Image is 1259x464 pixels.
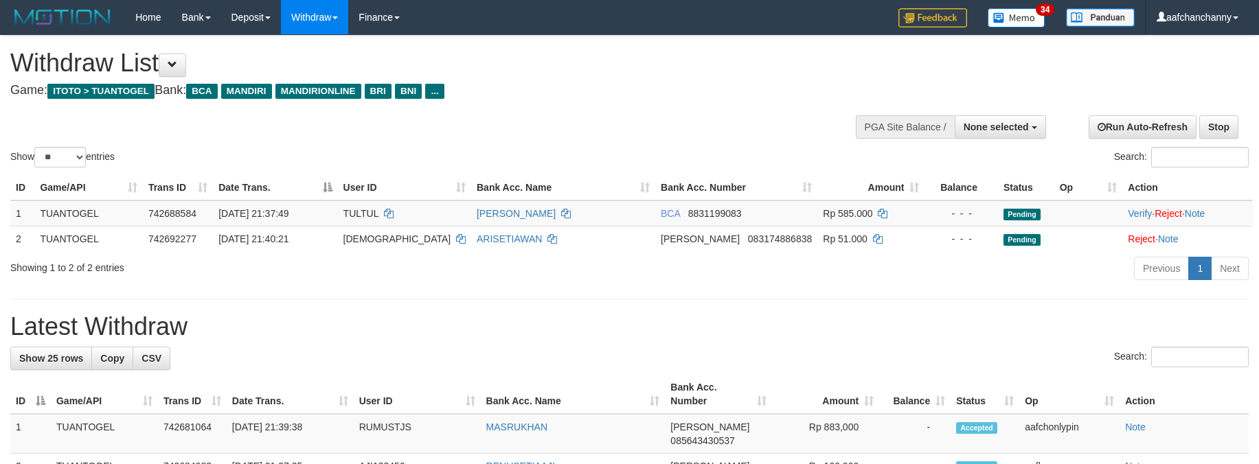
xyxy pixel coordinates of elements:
span: TULTUL [343,208,378,219]
td: Rp 883,000 [772,414,879,454]
h4: Game: Bank: [10,84,826,97]
th: User ID: activate to sort column ascending [338,175,471,200]
a: Previous [1134,257,1189,280]
label: Search: [1114,147,1249,167]
th: Op: activate to sort column ascending [1054,175,1123,200]
a: 1 [1188,257,1212,280]
td: · · [1122,200,1253,227]
th: Amount: activate to sort column ascending [772,375,879,414]
a: Note [1125,421,1146,432]
th: Action [1122,175,1253,200]
span: Copy 083174886838 to clipboard [748,233,812,244]
th: Game/API: activate to sort column ascending [34,175,142,200]
span: BCA [186,84,217,99]
th: Action [1120,375,1249,414]
span: [DATE] 21:37:49 [218,208,288,219]
div: Showing 1 to 2 of 2 entries [10,255,514,275]
span: ITOTO > TUANTOGEL [47,84,155,99]
th: Bank Acc. Name: activate to sort column ascending [471,175,655,200]
th: Date Trans.: activate to sort column ascending [227,375,354,414]
span: Rp 585.000 [823,208,872,219]
td: · [1122,226,1253,251]
td: 742681064 [158,414,227,454]
th: Bank Acc. Number: activate to sort column ascending [655,175,817,200]
label: Search: [1114,347,1249,367]
th: Balance: activate to sort column ascending [879,375,951,414]
th: ID [10,175,34,200]
span: ... [425,84,444,99]
span: Accepted [956,422,997,434]
td: TUANTOGEL [34,226,142,251]
a: Verify [1128,208,1152,219]
a: Reject [1128,233,1155,244]
th: Game/API: activate to sort column ascending [51,375,158,414]
a: MASRUKHAN [486,421,547,432]
th: Status [998,175,1054,200]
div: PGA Site Balance / [856,115,955,139]
th: Balance [925,175,997,200]
input: Search: [1151,347,1249,367]
span: Pending [1003,209,1041,220]
span: MANDIRI [221,84,272,99]
a: Note [1185,208,1205,219]
input: Search: [1151,147,1249,167]
a: Run Auto-Refresh [1089,115,1196,139]
span: None selected [964,121,1029,132]
span: 34 [1036,3,1054,16]
th: Status: activate to sort column ascending [951,375,1019,414]
td: 2 [10,226,34,251]
a: Next [1211,257,1249,280]
a: Note [1158,233,1179,244]
td: 1 [10,200,34,227]
span: 742688584 [148,208,196,219]
img: MOTION_logo.png [10,7,115,27]
td: RUMUSTJS [354,414,481,454]
span: 742692277 [148,233,196,244]
th: Date Trans.: activate to sort column descending [213,175,337,200]
a: Copy [91,347,133,370]
span: Show 25 rows [19,353,83,364]
img: panduan.png [1066,8,1135,27]
span: [DATE] 21:40:21 [218,233,288,244]
th: Bank Acc. Number: activate to sort column ascending [665,375,772,414]
span: [PERSON_NAME] [661,233,740,244]
a: ARISETIAWAN [477,233,542,244]
th: Op: activate to sort column ascending [1019,375,1120,414]
span: CSV [141,353,161,364]
span: MANDIRIONLINE [275,84,361,99]
h1: Latest Withdraw [10,313,1249,340]
th: Trans ID: activate to sort column ascending [158,375,227,414]
a: [PERSON_NAME] [477,208,556,219]
td: aafchonlypin [1019,414,1120,454]
a: Reject [1155,208,1182,219]
div: - - - [930,232,992,246]
td: TUANTOGEL [51,414,158,454]
a: Stop [1199,115,1238,139]
a: Show 25 rows [10,347,92,370]
td: 1 [10,414,51,454]
td: [DATE] 21:39:38 [227,414,354,454]
span: Pending [1003,234,1041,246]
span: [PERSON_NAME] [670,421,749,432]
span: Copy 8831199083 to clipboard [688,208,742,219]
h1: Withdraw List [10,49,826,77]
th: ID: activate to sort column descending [10,375,51,414]
th: Amount: activate to sort column ascending [817,175,925,200]
a: CSV [133,347,170,370]
img: Feedback.jpg [898,8,967,27]
div: - - - [930,207,992,220]
label: Show entries [10,147,115,167]
th: Bank Acc. Name: activate to sort column ascending [481,375,666,414]
span: BRI [365,84,392,99]
span: BCA [661,208,680,219]
span: Rp 51.000 [823,233,867,244]
span: [DEMOGRAPHIC_DATA] [343,233,451,244]
button: None selected [955,115,1046,139]
th: User ID: activate to sort column ascending [354,375,481,414]
img: Button%20Memo.svg [988,8,1045,27]
td: - [879,414,951,454]
span: Copy [100,353,124,364]
td: TUANTOGEL [34,200,142,227]
select: Showentries [34,147,86,167]
th: Trans ID: activate to sort column ascending [143,175,213,200]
